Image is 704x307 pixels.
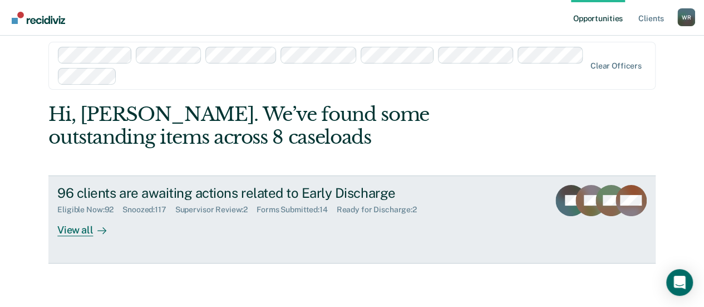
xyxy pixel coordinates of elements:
div: Clear officers [590,61,642,71]
div: Supervisor Review : 2 [175,205,257,215]
div: 96 clients are awaiting actions related to Early Discharge [57,185,448,201]
div: Forms Submitted : 14 [257,205,337,215]
a: 96 clients are awaiting actions related to Early DischargeEligible Now:92Snoozed:117Supervisor Re... [48,176,656,264]
button: Profile dropdown button [677,8,695,26]
img: Recidiviz [12,12,65,24]
div: Eligible Now : 92 [57,205,122,215]
div: Ready for Discharge : 2 [337,205,426,215]
div: View all [57,215,120,236]
div: Open Intercom Messenger [666,269,693,296]
div: W R [677,8,695,26]
div: Hi, [PERSON_NAME]. We’ve found some outstanding items across 8 caseloads [48,103,534,149]
div: Snoozed : 117 [122,205,175,215]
